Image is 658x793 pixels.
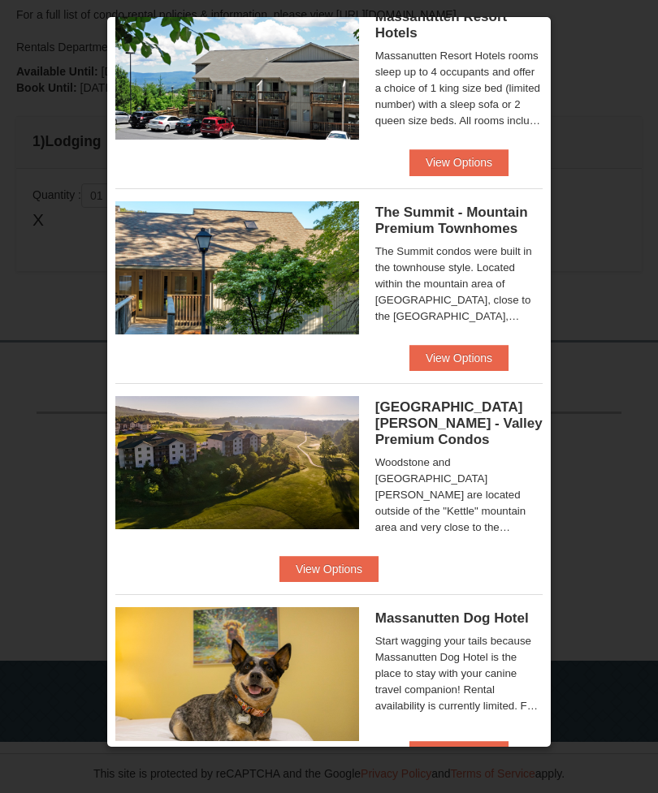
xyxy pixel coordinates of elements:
[115,6,359,139] img: 19219026-1-e3b4ac8e.jpg
[375,399,543,447] span: [GEOGRAPHIC_DATA][PERSON_NAME] - Valley Premium Condos
[375,9,507,41] span: Massanutten Resort Hotels
[375,610,529,626] span: Massanutten Dog Hotel
[409,345,509,371] button: View Options
[375,633,543,714] div: Start wagging your tails because Massanutten Dog Hotel is the place to stay with your canine trav...
[375,244,543,325] div: The Summit condos were built in the townhouse style. Located within the mountain area of [GEOGRAP...
[409,741,509,767] button: View Options
[375,48,543,129] div: Massanutten Resort Hotels rooms sleep up to 4 occupants and offer a choice of 1 king size bed (li...
[375,455,543,536] div: Woodstone and [GEOGRAPHIC_DATA][PERSON_NAME] are located outside of the "Kettle" mountain area an...
[115,201,359,334] img: 19219034-1-0eee7e00.jpg
[115,396,359,529] img: 19219041-4-ec11c166.jpg
[409,149,509,175] button: View Options
[115,607,359,740] img: 27428181-5-81c892a3.jpg
[375,205,528,236] span: The Summit - Mountain Premium Townhomes
[279,556,379,582] button: View Options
